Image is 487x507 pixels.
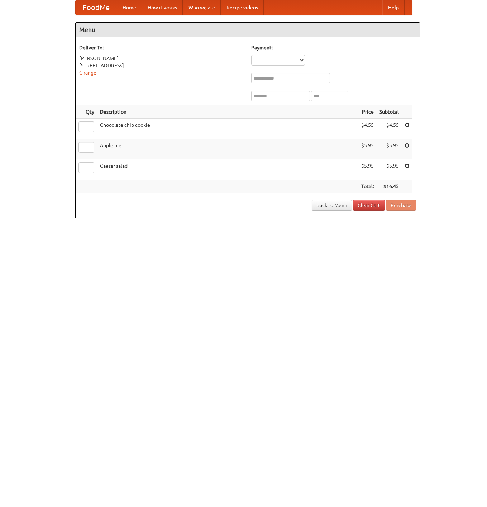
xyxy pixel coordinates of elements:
[97,105,358,119] th: Description
[358,105,377,119] th: Price
[79,44,244,51] h5: Deliver To:
[97,119,358,139] td: Chocolate chip cookie
[79,70,96,76] a: Change
[358,139,377,159] td: $5.95
[312,200,352,211] a: Back to Menu
[377,180,402,193] th: $16.45
[97,159,358,180] td: Caesar salad
[251,44,416,51] h5: Payment:
[377,159,402,180] td: $5.95
[358,159,377,180] td: $5.95
[142,0,183,15] a: How it works
[76,105,97,119] th: Qty
[221,0,264,15] a: Recipe videos
[76,23,420,37] h4: Menu
[377,105,402,119] th: Subtotal
[183,0,221,15] a: Who we are
[377,139,402,159] td: $5.95
[382,0,405,15] a: Help
[358,180,377,193] th: Total:
[117,0,142,15] a: Home
[76,0,117,15] a: FoodMe
[79,55,244,62] div: [PERSON_NAME]
[79,62,244,69] div: [STREET_ADDRESS]
[358,119,377,139] td: $4.55
[377,119,402,139] td: $4.55
[386,200,416,211] button: Purchase
[97,139,358,159] td: Apple pie
[353,200,385,211] a: Clear Cart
